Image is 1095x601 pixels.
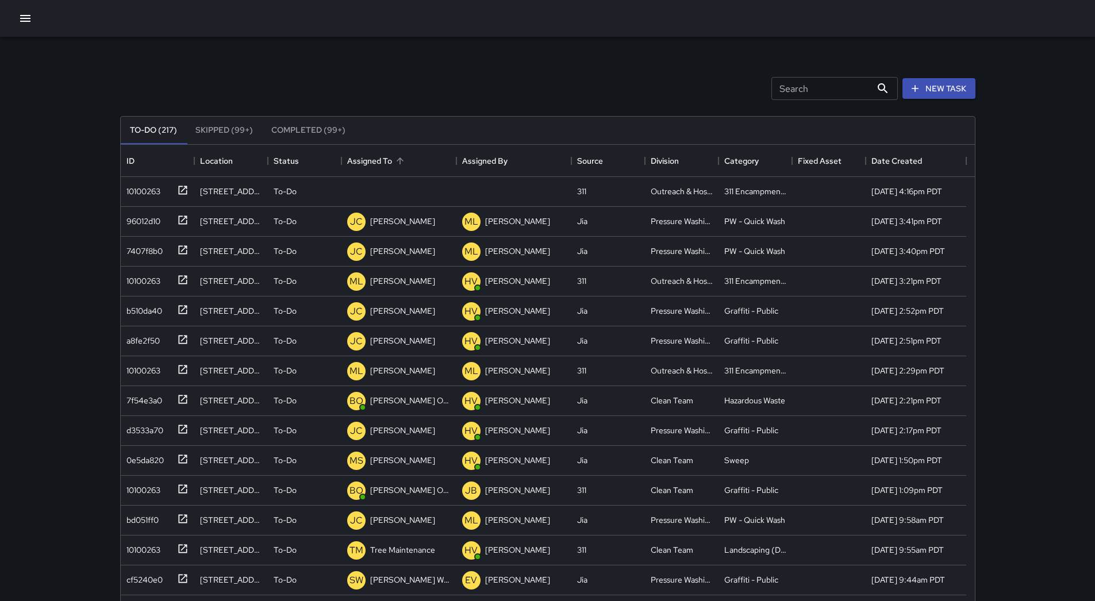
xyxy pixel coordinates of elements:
p: [PERSON_NAME] [485,335,550,346]
p: [PERSON_NAME] [370,275,435,287]
p: To-Do [274,484,297,496]
div: 9/18/2025, 2:52pm PDT [871,305,944,317]
div: 9/18/2025, 1:09pm PDT [871,484,943,496]
p: [PERSON_NAME] [370,305,435,317]
div: 9/18/2025, 2:51pm PDT [871,335,942,346]
div: PW - Quick Wash [724,215,785,227]
p: BO [349,394,363,408]
div: PW - Quick Wash [724,514,785,526]
div: cf5240e0 [122,569,163,585]
div: Source [577,145,603,177]
div: 9/18/2025, 1:50pm PDT [871,454,942,466]
div: 311 [577,186,586,197]
p: To-Do [274,186,297,197]
div: Assigned To [341,145,456,177]
p: To-Do [274,215,297,227]
div: Source [571,145,645,177]
p: To-Do [274,245,297,257]
p: To-Do [274,514,297,526]
p: ML [464,514,478,527]
div: 1098a Market Street [200,335,262,346]
p: MS [349,454,363,468]
div: 43 11th Street [200,425,262,436]
div: 11 Van Ness Avenue [200,395,262,406]
div: Graffiti - Public [724,425,778,436]
div: Jia [577,574,587,585]
div: 1073 Market Street [200,305,262,317]
p: ML [464,245,478,259]
p: [PERSON_NAME] [370,245,435,257]
p: To-Do [274,335,297,346]
div: Sweep [724,454,749,466]
p: To-Do [274,544,297,556]
div: 7f54e3a0 [122,390,162,406]
div: Graffiti - Public [724,574,778,585]
div: Status [274,145,299,177]
div: Outreach & Hospitality [651,186,713,197]
p: [PERSON_NAME] [370,454,435,466]
div: 96012d10 [122,211,160,227]
div: Division [651,145,679,177]
div: 10100263 [122,480,160,496]
p: To-Do [274,365,297,376]
div: 311 Encampments [724,275,786,287]
p: HV [464,394,478,408]
div: 1276 Market Street [200,245,262,257]
div: Location [200,145,233,177]
div: Clean Team [651,454,693,466]
p: ML [464,215,478,229]
div: Jia [577,454,587,466]
div: Pressure Washing [651,305,713,317]
div: 311 [577,365,586,376]
div: 311 [577,544,586,556]
p: [PERSON_NAME] [485,514,550,526]
div: Division [645,145,719,177]
div: Date Created [871,145,922,177]
div: Fixed Asset [792,145,866,177]
p: HV [464,544,478,557]
div: Clean Team [651,395,693,406]
div: d3533a70 [122,420,163,436]
div: Jia [577,395,587,406]
div: 311 Encampments [724,186,786,197]
p: ML [349,275,363,288]
div: Category [724,145,759,177]
div: 479 Natoma Street [200,365,262,376]
p: HV [464,454,478,468]
p: HV [464,275,478,288]
div: Assigned To [347,145,392,177]
p: To-Do [274,574,297,585]
p: To-Do [274,425,297,436]
div: Assigned By [456,145,571,177]
div: ID [126,145,135,177]
p: [PERSON_NAME] [370,335,435,346]
div: Pressure Washing [651,425,713,436]
p: [PERSON_NAME] [370,425,435,436]
div: Graffiti - Public [724,335,778,346]
div: Pressure Washing [651,215,713,227]
p: [PERSON_NAME] Overall [370,395,451,406]
div: 9/18/2025, 4:16pm PDT [871,186,942,197]
p: [PERSON_NAME] [485,484,550,496]
div: 7407f8b0 [122,241,163,257]
div: 1275 Market Street [200,215,262,227]
div: Outreach & Hospitality [651,365,713,376]
p: [PERSON_NAME] [485,454,550,466]
p: ML [464,364,478,378]
div: Pressure Washing [651,574,713,585]
div: 421 Tehama Street [200,275,262,287]
div: Jia [577,514,587,526]
p: JC [350,514,363,527]
div: 580 Minna Street [200,484,262,496]
p: JC [350,215,363,229]
p: [PERSON_NAME] [485,245,550,257]
button: Skipped (99+) [186,117,262,144]
p: [PERSON_NAME] [485,365,550,376]
div: 9/18/2025, 2:21pm PDT [871,395,942,406]
div: Jia [577,215,587,227]
div: Fixed Asset [798,145,842,177]
div: Jia [577,335,587,346]
div: ID [121,145,194,177]
p: [PERSON_NAME] [485,395,550,406]
p: [PERSON_NAME] Weekly [370,574,451,585]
